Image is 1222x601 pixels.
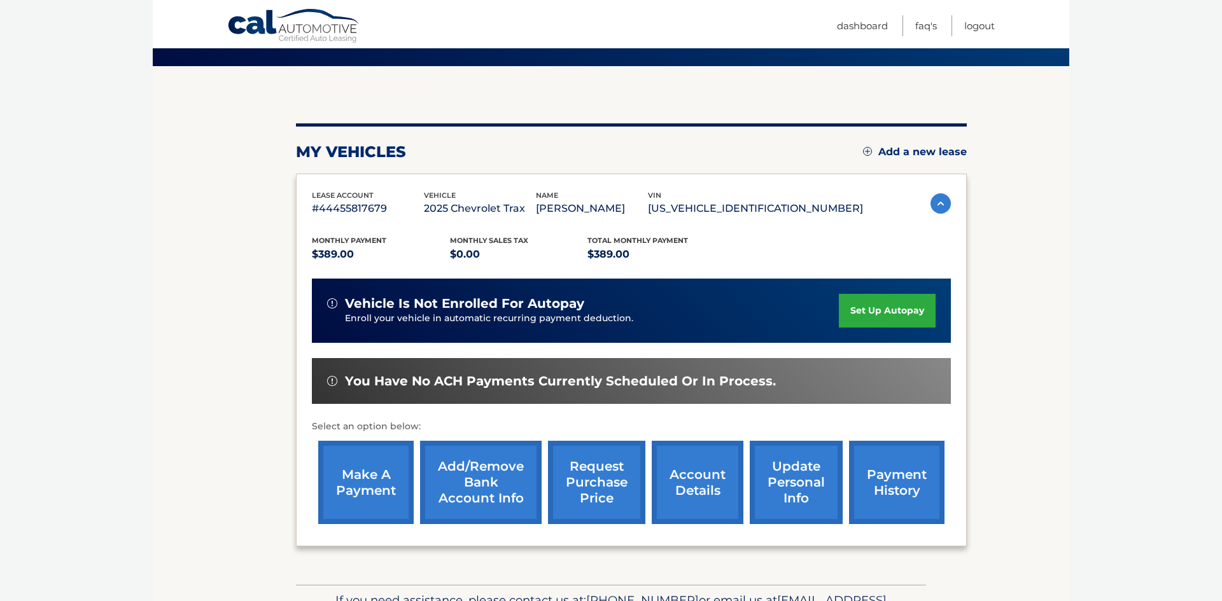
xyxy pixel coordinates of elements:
[652,441,743,524] a: account details
[345,296,584,312] span: vehicle is not enrolled for autopay
[648,191,661,200] span: vin
[327,376,337,386] img: alert-white.svg
[837,15,888,36] a: Dashboard
[964,15,995,36] a: Logout
[312,200,424,218] p: #44455817679
[312,191,374,200] span: lease account
[863,147,872,156] img: add.svg
[750,441,843,524] a: update personal info
[839,294,936,328] a: set up autopay
[863,146,967,158] a: Add a new lease
[345,373,776,389] span: You have no ACH payments currently scheduled or in process.
[648,200,863,218] p: [US_VEHICLE_IDENTIFICATION_NUMBER]
[915,15,937,36] a: FAQ's
[587,236,688,245] span: Total Monthly Payment
[424,191,456,200] span: vehicle
[536,191,558,200] span: name
[312,236,386,245] span: Monthly Payment
[450,245,588,263] p: $0.00
[312,245,450,263] p: $389.00
[587,245,726,263] p: $389.00
[296,142,406,162] h2: my vehicles
[318,441,414,524] a: make a payment
[345,312,839,326] p: Enroll your vehicle in automatic recurring payment deduction.
[931,193,951,214] img: accordion-active.svg
[420,441,542,524] a: Add/Remove bank account info
[327,298,337,308] img: alert-white.svg
[424,200,536,218] p: 2025 Chevrolet Trax
[548,441,645,524] a: request purchase price
[312,419,951,434] p: Select an option below:
[849,441,945,524] a: payment history
[536,200,648,218] p: [PERSON_NAME]
[450,236,528,245] span: Monthly sales Tax
[227,8,361,45] a: Cal Automotive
